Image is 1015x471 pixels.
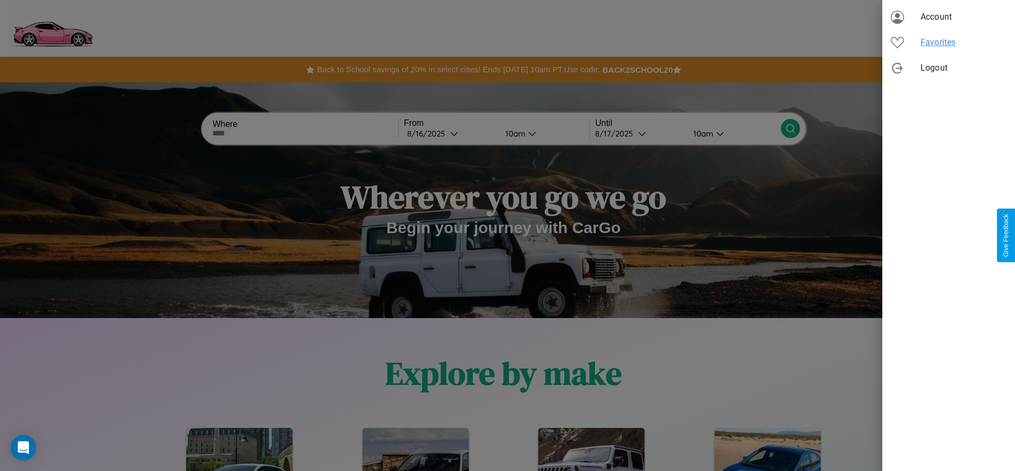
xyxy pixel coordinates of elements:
[11,435,36,460] div: Open Intercom Messenger
[882,55,1015,81] div: Logout
[882,4,1015,30] div: Account
[882,30,1015,55] div: Favorites
[921,11,1007,23] span: Account
[921,62,1007,74] span: Logout
[921,36,1007,49] span: Favorites
[1002,214,1010,257] div: Give Feedback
